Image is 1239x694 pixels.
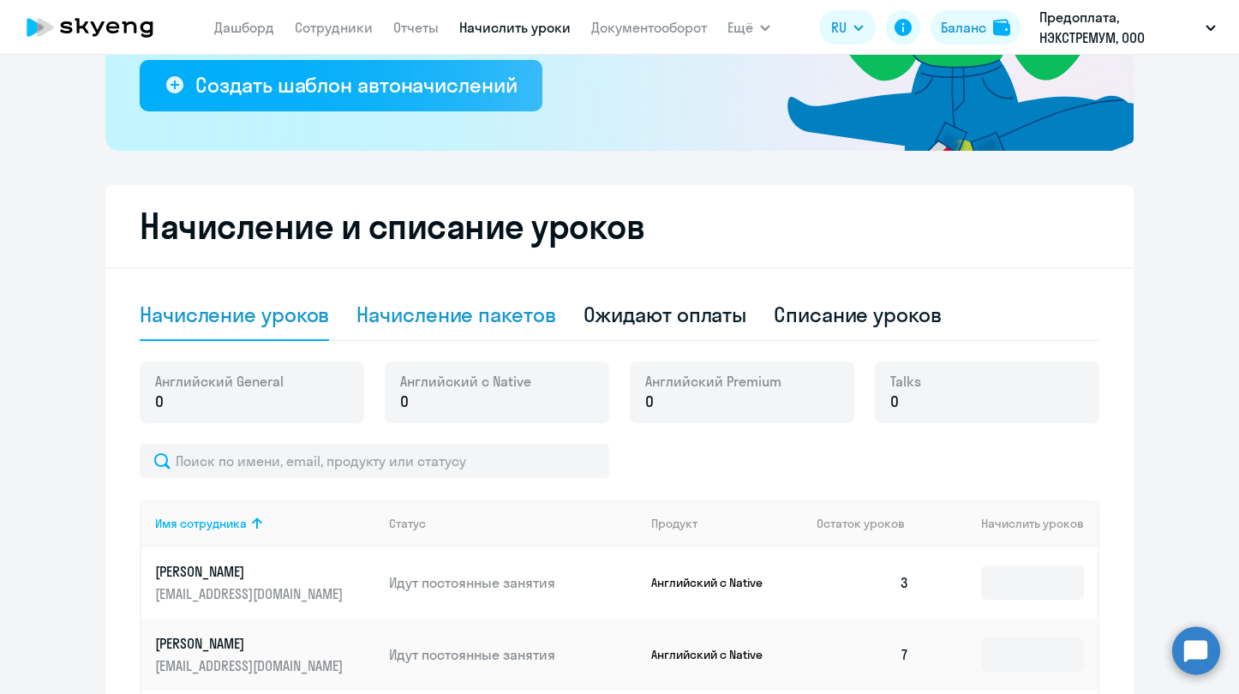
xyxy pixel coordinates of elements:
[817,516,905,531] span: Остаток уроков
[727,10,770,45] button: Ещё
[155,562,347,581] p: [PERSON_NAME]
[155,562,375,603] a: [PERSON_NAME][EMAIL_ADDRESS][DOMAIN_NAME]
[923,500,1098,547] th: Начислить уроков
[651,516,804,531] div: Продукт
[584,301,747,328] div: Ожидают оплаты
[155,584,347,603] p: [EMAIL_ADDRESS][DOMAIN_NAME]
[155,391,164,413] span: 0
[140,206,1099,247] h2: Начисление и списание уроков
[389,516,426,531] div: Статус
[727,17,753,38] span: Ещё
[831,17,847,38] span: RU
[214,19,274,36] a: Дашборд
[890,391,899,413] span: 0
[1031,7,1224,48] button: Предоплата, НЭКСТРЕМУМ, ООО
[155,634,375,675] a: [PERSON_NAME][EMAIL_ADDRESS][DOMAIN_NAME]
[389,573,637,592] p: Идут постоянные занятия
[195,71,517,99] div: Создать шаблон автоначислений
[155,516,375,531] div: Имя сотрудника
[356,301,555,328] div: Начисление пакетов
[817,516,923,531] div: Остаток уроков
[645,372,781,391] span: Английский Premium
[459,19,571,36] a: Начислить уроки
[651,575,780,590] p: Английский с Native
[591,19,707,36] a: Документооборот
[389,516,637,531] div: Статус
[393,19,439,36] a: Отчеты
[645,391,654,413] span: 0
[803,547,923,619] td: 3
[140,301,329,328] div: Начисление уроков
[890,372,921,391] span: Talks
[389,645,637,664] p: Идут постоянные занятия
[155,516,247,531] div: Имя сотрудника
[1039,7,1199,48] p: Предоплата, НЭКСТРЕМУМ, ООО
[155,656,347,675] p: [EMAIL_ADDRESS][DOMAIN_NAME]
[941,17,986,38] div: Баланс
[651,516,697,531] div: Продукт
[400,391,409,413] span: 0
[931,10,1021,45] button: Балансbalance
[295,19,373,36] a: Сотрудники
[155,372,284,391] span: Английский General
[140,60,542,111] button: Создать шаблон автоначислений
[651,647,780,662] p: Английский с Native
[819,10,876,45] button: RU
[993,19,1010,36] img: balance
[774,301,942,328] div: Списание уроков
[400,372,531,391] span: Английский с Native
[155,634,347,653] p: [PERSON_NAME]
[803,619,923,691] td: 7
[140,444,609,478] input: Поиск по имени, email, продукту или статусу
